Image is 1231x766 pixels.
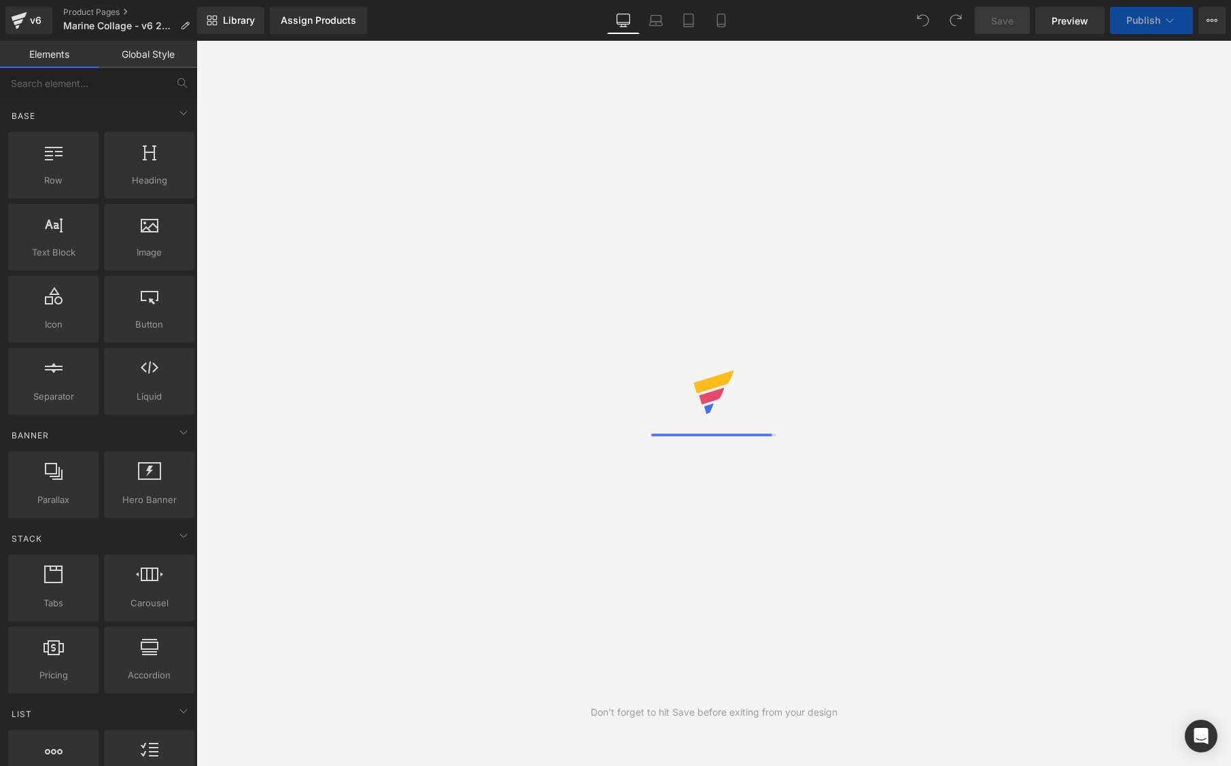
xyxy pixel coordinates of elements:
a: Tablet [672,7,705,34]
div: Assign Products [281,15,356,26]
span: Accordion [108,668,190,682]
span: Tabs [12,596,94,610]
span: Stack [10,532,44,545]
span: Hero Banner [108,493,190,507]
span: Row [12,173,94,188]
button: Redo [942,7,969,34]
span: Preview [1052,14,1088,28]
a: Preview [1035,7,1105,34]
div: Open Intercom Messenger [1185,720,1217,752]
a: Desktop [607,7,640,34]
span: Banner [10,429,50,442]
span: Parallax [12,493,94,507]
a: New Library [197,7,264,34]
span: List [10,708,33,720]
span: Button [108,317,190,332]
span: Publish [1126,15,1160,26]
a: Mobile [705,7,738,34]
span: Marine Collage - v6 2403 [63,20,175,31]
span: Base [10,109,37,122]
span: Liquid [108,389,190,404]
span: Icon [12,317,94,332]
span: Save [991,14,1013,28]
span: Library [223,14,255,27]
span: Heading [108,173,190,188]
div: Don't forget to hit Save before exiting from your design [591,705,837,720]
a: Laptop [640,7,672,34]
span: Text Block [12,245,94,260]
a: Product Pages [63,7,201,18]
button: Publish [1110,7,1193,34]
span: Pricing [12,668,94,682]
button: More [1198,7,1226,34]
span: Separator [12,389,94,404]
div: v6 [27,12,44,29]
span: Carousel [108,596,190,610]
a: v6 [5,7,52,34]
span: Image [108,245,190,260]
a: Global Style [99,41,197,68]
button: Undo [909,7,937,34]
